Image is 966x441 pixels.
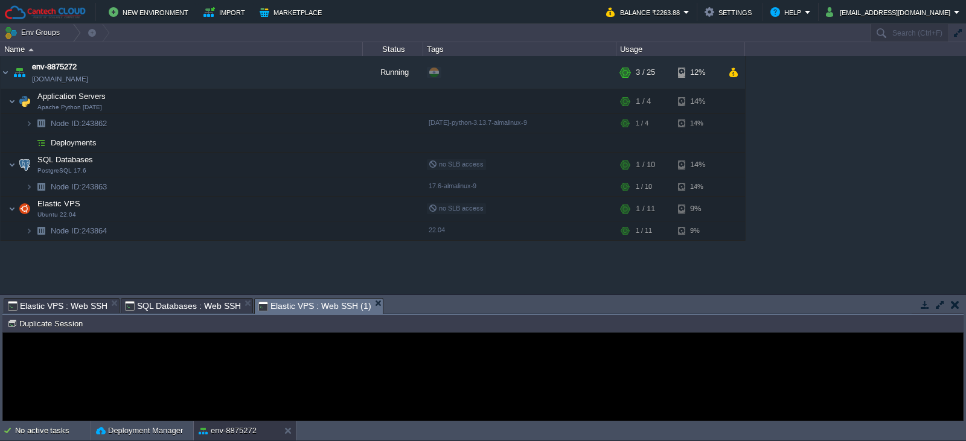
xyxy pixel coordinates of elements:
span: Application Servers [36,91,107,101]
a: Node ID:243862 [50,118,109,128]
div: Usage [617,42,744,56]
span: Node ID: [51,182,82,191]
a: Node ID:243863 [50,182,109,192]
div: 14% [678,177,717,196]
div: Running [363,56,423,89]
span: no SLB access [429,160,484,168]
button: Env Groups [4,24,64,41]
img: AMDAwAAAACH5BAEAAAAALAAAAAABAAEAAAICRAEAOw== [8,89,16,113]
a: Elastic VPSUbuntu 22.04 [36,199,82,208]
div: No active tasks [15,421,91,440]
img: AMDAwAAAACH5BAEAAAAALAAAAAABAAEAAAICRAEAOw== [33,221,50,240]
button: Help [770,5,805,19]
div: Tags [424,42,616,56]
div: Status [363,42,423,56]
a: SQL DatabasesPostgreSQL 17.6 [36,155,95,164]
div: 12% [678,56,717,89]
span: 243864 [50,226,109,236]
div: 9% [678,221,717,240]
img: AMDAwAAAACH5BAEAAAAALAAAAAABAAEAAAICRAEAOw== [25,114,33,133]
div: 1 / 4 [636,114,648,133]
button: Balance ₹2263.88 [606,5,683,19]
img: AMDAwAAAACH5BAEAAAAALAAAAAABAAEAAAICRAEAOw== [28,48,34,51]
span: no SLB access [429,205,484,212]
button: Marketplace [260,5,325,19]
div: 1 / 10 [636,177,652,196]
div: 9% [678,197,717,221]
img: AMDAwAAAACH5BAEAAAAALAAAAAABAAEAAAICRAEAOw== [33,133,50,152]
img: AMDAwAAAACH5BAEAAAAALAAAAAABAAEAAAICRAEAOw== [16,153,33,177]
span: Ubuntu 22.04 [37,211,76,218]
span: Elastic VPS [36,198,82,209]
img: AMDAwAAAACH5BAEAAAAALAAAAAABAAEAAAICRAEAOw== [16,89,33,113]
span: SQL Databases [36,154,95,165]
span: SQL Databases : Web SSH [125,299,241,313]
button: [EMAIL_ADDRESS][DOMAIN_NAME] [826,5,954,19]
a: Deployments [50,138,98,148]
button: Import [203,5,249,19]
a: Application ServersApache Python [DATE] [36,92,107,101]
span: Apache Python [DATE] [37,104,102,111]
img: AMDAwAAAACH5BAEAAAAALAAAAAABAAEAAAICRAEAOw== [33,177,50,196]
div: 1 / 4 [636,89,651,113]
span: PostgreSQL 17.6 [37,167,86,174]
span: 17.6-almalinux-9 [429,182,476,189]
a: [DOMAIN_NAME] [32,73,88,85]
img: AMDAwAAAACH5BAEAAAAALAAAAAABAAEAAAICRAEAOw== [33,114,50,133]
a: Node ID:243864 [50,226,109,236]
img: AMDAwAAAACH5BAEAAAAALAAAAAABAAEAAAICRAEAOw== [25,177,33,196]
span: Elastic VPS : Web SSH [8,299,107,313]
img: AMDAwAAAACH5BAEAAAAALAAAAAABAAEAAAICRAEAOw== [8,197,16,221]
img: AMDAwAAAACH5BAEAAAAALAAAAAABAAEAAAICRAEAOw== [8,153,16,177]
button: New Environment [109,5,192,19]
button: env-8875272 [199,425,257,437]
button: Duplicate Session [7,318,86,329]
span: [DATE]-python-3.13.7-almalinux-9 [429,119,527,126]
img: AMDAwAAAACH5BAEAAAAALAAAAAABAAEAAAICRAEAOw== [1,56,10,89]
div: 14% [678,153,717,177]
span: Node ID: [51,119,82,128]
img: AMDAwAAAACH5BAEAAAAALAAAAAABAAEAAAICRAEAOw== [16,197,33,221]
div: 14% [678,89,717,113]
div: 1 / 11 [636,221,652,240]
img: AMDAwAAAACH5BAEAAAAALAAAAAABAAEAAAICRAEAOw== [25,221,33,240]
span: Node ID: [51,226,82,235]
div: 3 / 25 [636,56,655,89]
span: 243863 [50,182,109,192]
div: 14% [678,114,717,133]
span: Elastic VPS : Web SSH (1) [258,299,371,314]
div: 1 / 10 [636,153,655,177]
div: 1 / 11 [636,197,655,221]
span: 22.04 [429,226,445,233]
button: Deployment Manager [96,425,183,437]
span: 243862 [50,118,109,128]
button: Settings [705,5,755,19]
img: AMDAwAAAACH5BAEAAAAALAAAAAABAAEAAAICRAEAOw== [11,56,28,89]
a: env-8875272 [32,61,77,73]
img: AMDAwAAAACH5BAEAAAAALAAAAAABAAEAAAICRAEAOw== [25,133,33,152]
img: Cantech Cloud [4,5,86,20]
div: Name [1,42,362,56]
